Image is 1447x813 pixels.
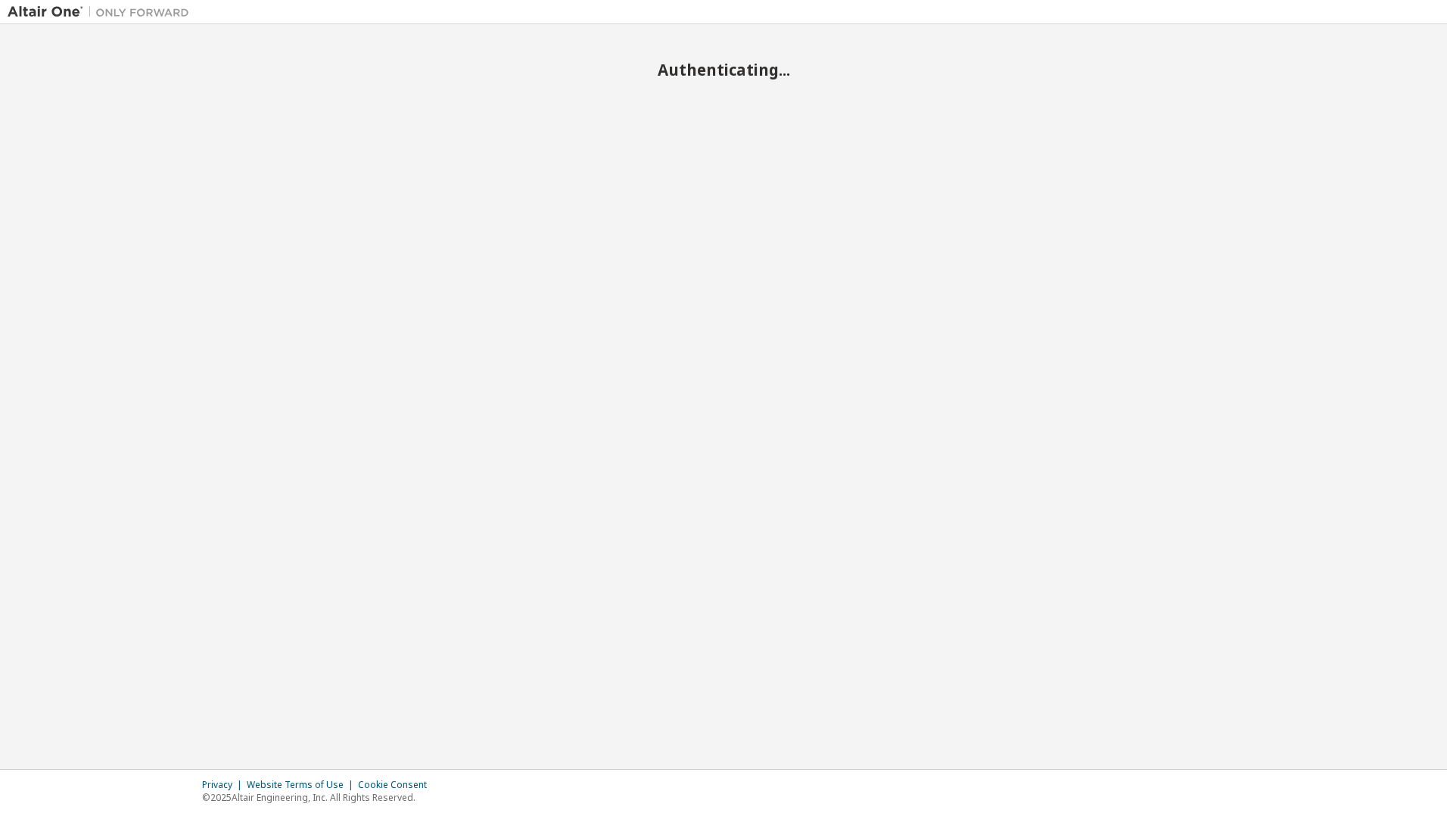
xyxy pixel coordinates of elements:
[8,5,197,20] img: Altair One
[8,60,1439,79] h2: Authenticating...
[247,779,358,791] div: Website Terms of Use
[202,791,436,804] p: © 2025 Altair Engineering, Inc. All Rights Reserved.
[358,779,436,791] div: Cookie Consent
[202,779,247,791] div: Privacy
